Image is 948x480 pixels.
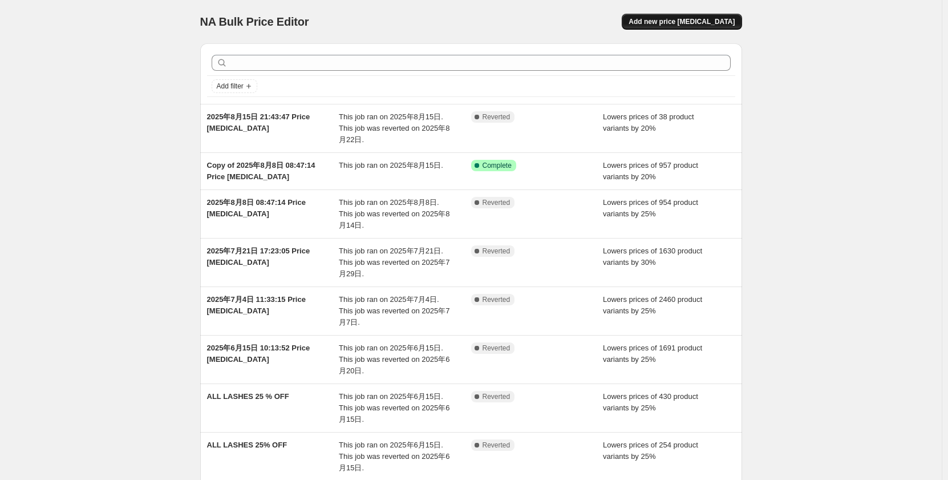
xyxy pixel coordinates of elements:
[207,247,310,267] span: 2025年7月21日 17:23:05 Price [MEDICAL_DATA]
[339,344,449,375] span: This job ran on 2025年6月15日. This job was reverted on 2025年6月20日.
[603,441,698,461] span: Lowers prices of 254 product variants by 25%
[217,82,244,91] span: Add filter
[483,441,511,450] span: Reverted
[483,392,511,401] span: Reverted
[603,247,702,267] span: Lowers prices of 1630 product variants by 30%
[603,392,698,412] span: Lowers prices of 430 product variants by 25%
[483,344,511,353] span: Reverted
[339,112,449,144] span: This job ran on 2025年8月15日. This job was reverted on 2025年8月22日.
[207,441,287,449] span: ALL LASHES 25% OFF
[483,198,511,207] span: Reverted
[483,161,512,170] span: Complete
[339,198,449,229] span: This job ran on 2025年8月8日. This job was reverted on 2025年8月14日.
[339,441,449,472] span: This job ran on 2025年6月15日. This job was reverted on 2025年6月15日.
[207,198,306,218] span: 2025年8月8日 08:47:14 Price [MEDICAL_DATA]
[339,161,443,170] span: This job ran on 2025年8月15日.
[622,14,742,30] button: Add new price [MEDICAL_DATA]
[212,79,257,93] button: Add filter
[207,112,310,132] span: 2025年8月15日 21:43:47 Price [MEDICAL_DATA]
[339,295,449,326] span: This job ran on 2025年7月4日. This job was reverted on 2025年7月7日.
[207,392,289,401] span: ALL LASHES 25 % OFF
[629,17,735,26] span: Add new price [MEDICAL_DATA]
[483,295,511,304] span: Reverted
[603,344,702,364] span: Lowers prices of 1691 product variants by 25%
[207,161,315,181] span: Copy of 2025年8月8日 08:47:14 Price [MEDICAL_DATA]
[483,112,511,122] span: Reverted
[603,198,698,218] span: Lowers prices of 954 product variants by 25%
[603,295,702,315] span: Lowers prices of 2460 product variants by 25%
[207,295,306,315] span: 2025年7月4日 11:33:15 Price [MEDICAL_DATA]
[483,247,511,256] span: Reverted
[339,392,449,423] span: This job ran on 2025年6月15日. This job was reverted on 2025年6月15日.
[603,112,694,132] span: Lowers prices of 38 product variants by 20%
[207,344,310,364] span: 2025年6月15日 10:13:52 Price [MEDICAL_DATA]
[339,247,449,278] span: This job ran on 2025年7月21日. This job was reverted on 2025年7月29日.
[603,161,698,181] span: Lowers prices of 957 product variants by 20%
[200,15,309,28] span: NA Bulk Price Editor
